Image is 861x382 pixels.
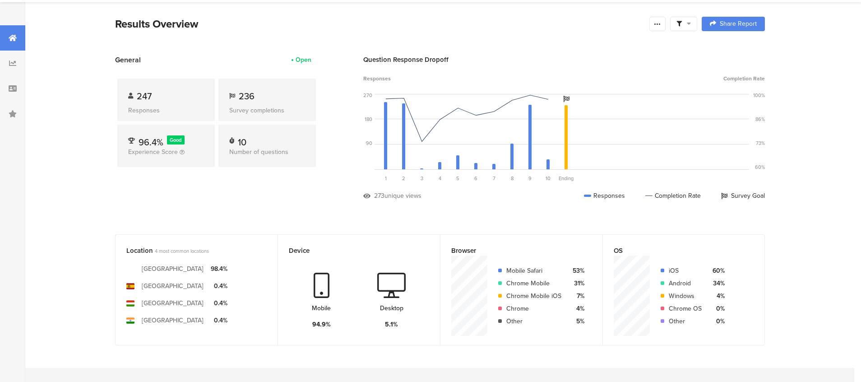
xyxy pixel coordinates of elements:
[211,316,227,325] div: 0.4%
[128,106,204,115] div: Responses
[511,175,514,182] span: 8
[755,163,765,171] div: 60%
[669,291,702,301] div: Windows
[155,247,209,255] span: 4 most common locations
[569,291,584,301] div: 7%
[569,304,584,313] div: 4%
[709,317,725,326] div: 0%
[385,320,398,329] div: 5.1%
[363,75,391,83] span: Responses
[289,246,414,256] div: Device
[363,92,372,99] div: 270
[421,175,423,182] span: 3
[569,317,584,326] div: 5%
[709,304,725,313] div: 0%
[142,264,204,274] div: [GEOGRAPHIC_DATA]
[528,175,532,182] span: 9
[439,175,441,182] span: 4
[753,92,765,99] div: 100%
[506,279,561,288] div: Chrome Mobile
[366,140,372,147] div: 90
[614,246,739,256] div: OS
[720,21,757,27] span: Share Report
[493,175,495,182] span: 7
[115,16,645,32] div: Results Overview
[380,303,403,313] div: Desktop
[365,116,372,123] div: 180
[238,135,246,144] div: 10
[506,266,561,275] div: Mobile Safari
[709,291,725,301] div: 4%
[229,106,305,115] div: Survey completions
[211,298,227,308] div: 0.4%
[402,175,405,182] span: 2
[474,175,477,182] span: 6
[546,175,551,182] span: 10
[557,175,575,182] div: Ending
[669,279,702,288] div: Android
[456,175,459,182] span: 5
[211,264,227,274] div: 98.4%
[142,298,204,308] div: [GEOGRAPHIC_DATA]
[569,279,584,288] div: 31%
[115,55,141,65] span: General
[384,191,421,200] div: unique views
[669,317,702,326] div: Other
[584,191,625,200] div: Responses
[506,291,561,301] div: Chrome Mobile iOS
[170,136,181,144] span: Good
[755,116,765,123] div: 86%
[721,191,765,200] div: Survey Goal
[363,55,765,65] div: Question Response Dropoff
[374,191,384,200] div: 273
[709,279,725,288] div: 34%
[139,135,163,149] span: 96.4%
[506,304,561,313] div: Chrome
[128,147,178,157] span: Experience Score
[506,317,561,326] div: Other
[296,55,311,65] div: Open
[137,89,152,103] span: 247
[211,281,227,291] div: 0.4%
[563,96,569,102] i: Survey Goal
[229,147,288,157] span: Number of questions
[723,75,765,83] span: Completion Rate
[669,304,702,313] div: Chrome OS
[385,175,387,182] span: 1
[142,281,204,291] div: [GEOGRAPHIC_DATA]
[645,191,701,200] div: Completion Rate
[126,246,252,256] div: Location
[709,266,725,275] div: 60%
[669,266,702,275] div: iOS
[312,320,331,329] div: 94.9%
[312,303,331,313] div: Mobile
[756,140,765,147] div: 73%
[569,266,584,275] div: 53%
[142,316,204,325] div: [GEOGRAPHIC_DATA]
[451,246,577,256] div: Browser
[239,89,255,103] span: 236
